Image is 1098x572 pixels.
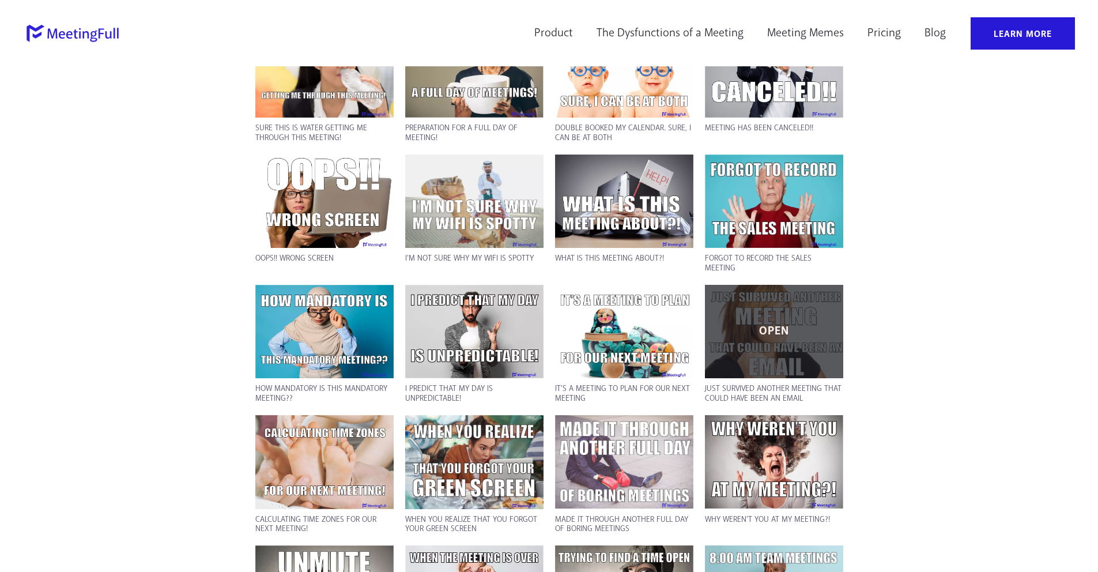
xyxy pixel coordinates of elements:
a: Sure this is water getting me through this meeting! meeting meme [255,24,394,117]
a: How mandatory is this mandatory meeting?? meeting meme [255,285,394,378]
p: Made it through another full day of boring meetings [555,515,693,535]
p: Calculating time zones for our next meeting! [255,515,394,535]
p: How mandatory is this mandatory meeting?? [255,384,394,404]
a: The Dysfunctions of a Meeting [589,17,751,50]
a: Made it through another full day of boring meetings meeting meme [555,415,693,509]
a: Learn More [971,17,1075,50]
p: Meeting has been canceled!! [705,123,843,133]
p: Forgot to record the sales meeting [705,254,843,273]
a: Product [527,17,580,50]
a: Just survived another meeting that could have been an email meeting memeOPEN [705,285,843,379]
a: I'm not sure why my WIFI is spotty meeting meme [405,155,544,249]
p: Why weren't you at my meeting?! [705,515,843,525]
p: Double booked my calendar. Sure, I can be at both [555,123,693,143]
p: Sure this is water getting me through this meeting! [255,123,394,143]
a: It's a meeting to plan for our next meeting meeting meme [555,285,693,378]
p: OPEN [711,326,837,337]
a: Why weren't you at my meeting?! meeting meme [705,415,843,509]
a: What is this meeting about?! meeting meme [555,155,693,248]
p: I predict that my day is unpredictable! [405,384,544,404]
p: Oops!! Wrong screen [255,254,394,264]
p: Just survived another meeting that could have been an email [705,384,843,404]
p: When you realize that you forgot your green screen [405,515,544,535]
a: Meeting has been canceled!! meeting meme [705,24,843,117]
p: It's a meeting to plan for our next meeting [555,384,693,404]
a: Forgot to record the sales meeting meeting meme [705,155,843,248]
a: I predict that my day is unpredictable! meeting meme [405,285,544,379]
a: Meeting Memes [760,17,851,50]
a: When you realize that you forgot your green screen meeting meme [405,415,544,509]
p: What is this meeting about?! [555,254,693,264]
a: Calculating time zones for our next meeting! meeting meme [255,415,394,509]
p: Preparation for a full day of meeting! [405,123,544,143]
a: Oops!! Wrong screen meeting meme [255,155,394,248]
p: I'm not sure why my WIFI is spotty [405,254,544,264]
a: Pricing [860,17,908,50]
a: Double booked my calendar. Sure, I can be at both meeting meme [555,24,693,118]
a: Blog [917,17,953,50]
a: Preparation for a full day of meetings! meeting meme [405,24,544,118]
